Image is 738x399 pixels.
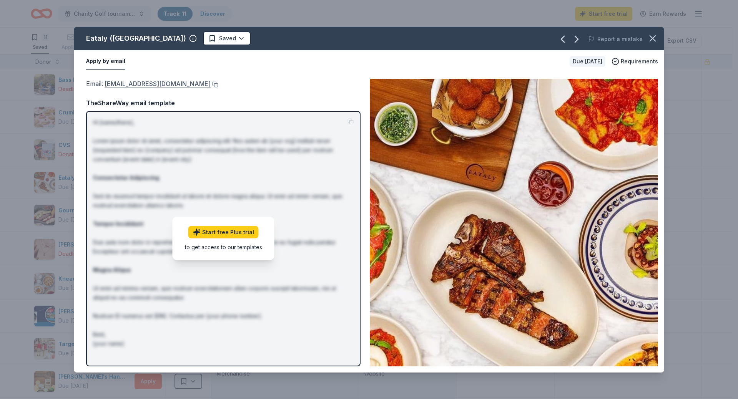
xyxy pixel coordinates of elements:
[86,98,361,108] div: TheShareWay email template
[105,79,211,89] a: [EMAIL_ADDRESS][DOMAIN_NAME]
[93,118,354,348] p: Hi [name/there], Lorem ipsum dolor sit amet, consectetur adipiscing elit. Nos autem ab [your org]...
[86,32,186,45] div: Eataly ([GEOGRAPHIC_DATA])
[612,57,658,66] button: Requirements
[93,267,131,273] strong: Magna Aliqua
[86,53,125,70] button: Apply by email
[621,57,658,66] span: Requirements
[185,243,262,251] div: to get access to our templates
[93,220,143,227] strong: Tempor Incididunt
[86,80,211,88] span: Email :
[219,34,236,43] span: Saved
[203,31,251,45] button: Saved
[188,226,259,238] a: Start free Plus trial
[588,35,643,44] button: Report a mistake
[570,56,605,67] div: Due [DATE]
[93,174,159,181] strong: Consectetur Adipiscing
[370,79,658,366] img: Image for Eataly (Las Vegas)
